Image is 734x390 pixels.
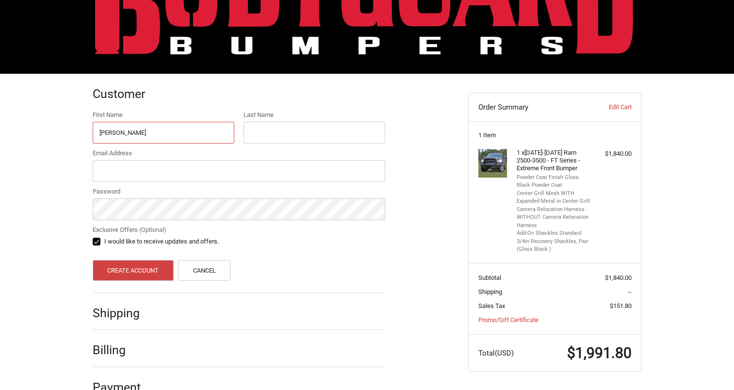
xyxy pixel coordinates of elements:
[605,274,632,281] span: $1,840.00
[93,306,149,321] h2: Shipping
[478,316,538,324] a: Promo/Gift Certificate
[93,260,174,281] button: Create Account
[139,226,166,233] small: (Optional)
[93,148,385,158] label: Email Address
[244,110,385,120] label: Last Name
[478,274,501,281] span: Subtotal
[583,102,631,112] a: Edit Cart
[593,149,632,159] div: $1,840.00
[628,288,632,295] span: --
[685,343,734,390] iframe: Chat Widget
[517,149,591,173] h4: 1 x [DATE]-[DATE] Ram 2500-3500 - FT Series - Extreme Front Bumper
[93,187,385,196] label: Password
[567,344,632,361] span: $1,991.80
[517,206,591,230] li: Camera Relocation Harness WITHOUT Camera Relocation Harness
[93,342,149,357] h2: Billing
[478,131,632,139] h3: 1 Item
[517,190,591,206] li: Center Grill Mesh WITH Expanded Metal in Center Grill
[517,229,591,254] li: Add-On Shackles Standard 3/4in Recovery Shackles, Pair (Gloss Black )
[478,302,505,309] span: Sales Tax
[93,86,149,101] h2: Customer
[178,260,230,281] a: Cancel
[93,110,234,120] label: First Name
[610,302,632,309] span: $151.80
[478,349,514,357] span: Total (USD)
[478,102,584,112] h3: Order Summary
[478,288,502,295] span: Shipping
[93,225,385,235] label: Exclusive Offers
[517,174,591,190] li: Powder Coat Finish Gloss Black Powder Coat
[93,238,385,245] label: I would like to receive updates and offers.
